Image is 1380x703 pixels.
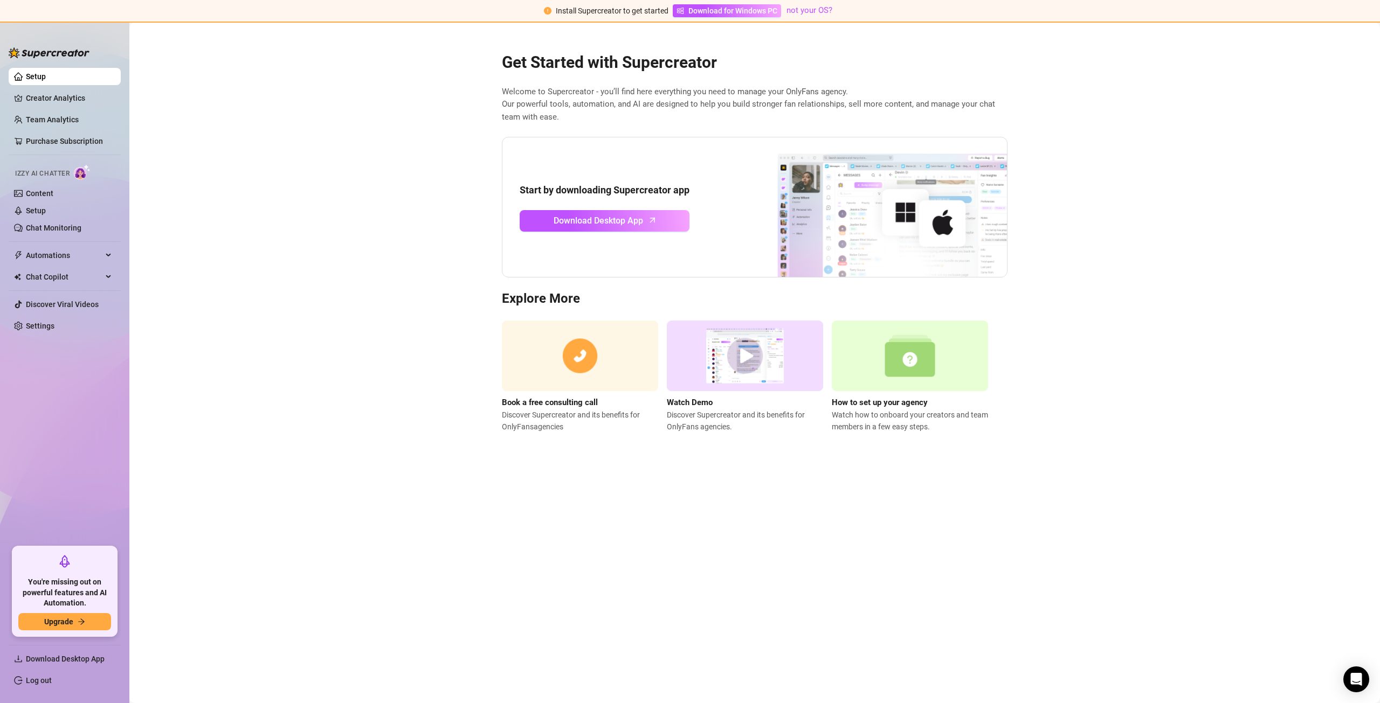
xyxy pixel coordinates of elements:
[786,5,832,15] a: not your OS?
[26,89,112,107] a: Creator Analytics
[26,268,102,286] span: Chat Copilot
[18,577,111,609] span: You're missing out on powerful features and AI Automation.
[502,398,598,407] strong: Book a free consulting call
[502,409,658,433] span: Discover Supercreator and its benefits for OnlyFans agencies
[1343,666,1369,692] div: Open Intercom Messenger
[26,72,46,81] a: Setup
[520,184,689,196] strong: Start by downloading Supercreator app
[26,655,105,663] span: Download Desktop App
[667,321,823,391] img: supercreator demo
[688,5,777,17] span: Download for Windows PC
[58,555,71,568] span: rocket
[26,206,46,215] a: Setup
[26,322,54,330] a: Settings
[74,164,91,180] img: AI Chatter
[26,247,102,264] span: Automations
[737,137,1007,277] img: download app
[667,321,823,433] a: Watch DemoDiscover Supercreator and its benefits for OnlyFans agencies.
[832,409,988,433] span: Watch how to onboard your creators and team members in a few easy steps.
[544,7,551,15] span: exclamation-circle
[14,655,23,663] span: download
[26,133,112,150] a: Purchase Subscription
[832,321,988,391] img: setup agency guide
[26,115,79,124] a: Team Analytics
[667,398,713,407] strong: Watch Demo
[15,169,70,179] span: Izzy AI Chatter
[26,189,53,198] a: Content
[502,52,1008,73] h2: Get Started with Supercreator
[646,214,659,226] span: arrow-up
[14,251,23,260] span: thunderbolt
[26,300,99,309] a: Discover Viral Videos
[832,321,988,433] a: How to set up your agencyWatch how to onboard your creators and team members in a few easy steps.
[673,4,781,17] a: Download for Windows PC
[14,273,21,281] img: Chat Copilot
[502,321,658,391] img: consulting call
[502,86,1008,124] span: Welcome to Supercreator - you’ll find here everything you need to manage your OnlyFans agency. Ou...
[554,214,643,227] span: Download Desktop App
[18,613,111,630] button: Upgradearrow-right
[44,617,73,626] span: Upgrade
[556,6,668,15] span: Install Supercreator to get started
[520,210,689,232] a: Download Desktop Apparrow-up
[502,321,658,433] a: Book a free consulting callDiscover Supercreator and its benefits for OnlyFansagencies
[78,618,85,625] span: arrow-right
[26,224,81,232] a: Chat Monitoring
[677,7,684,15] span: windows
[667,409,823,433] span: Discover Supercreator and its benefits for OnlyFans agencies.
[26,676,52,685] a: Log out
[832,398,928,407] strong: How to set up your agency
[502,290,1008,308] h3: Explore More
[9,47,89,58] img: logo-BBDzfeDw.svg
